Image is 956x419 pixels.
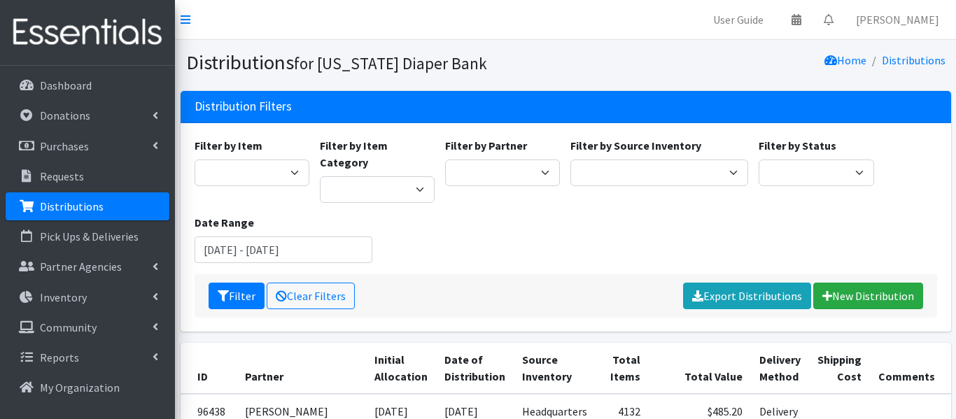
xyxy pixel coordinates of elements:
a: Requests [6,162,169,190]
label: Filter by Status [759,137,836,154]
a: Home [824,53,866,67]
a: Reports [6,343,169,371]
a: My Organization [6,374,169,402]
a: Dashboard [6,71,169,99]
a: Partner Agencies [6,253,169,280]
th: Initial Allocation [366,343,436,394]
th: Source Inventory [514,343,596,394]
a: Community [6,313,169,341]
p: Community [40,320,97,334]
a: Export Distributions [683,283,811,309]
p: Pick Ups & Deliveries [40,229,139,243]
small: for [US_STATE] Diaper Bank [294,53,487,73]
p: Partner Agencies [40,260,122,274]
img: HumanEssentials [6,9,169,56]
p: Purchases [40,139,89,153]
a: Distributions [882,53,946,67]
th: Delivery Method [751,343,809,394]
p: Dashboard [40,78,92,92]
label: Filter by Source Inventory [570,137,701,154]
th: Partner [237,343,366,394]
p: Requests [40,169,84,183]
p: My Organization [40,381,120,395]
p: Distributions [40,199,104,213]
a: Donations [6,101,169,129]
th: Total Items [596,343,649,394]
th: Date of Distribution [436,343,514,394]
h3: Distribution Filters [195,99,292,114]
p: Reports [40,350,79,364]
a: User Guide [702,6,775,34]
h1: Distributions [186,50,561,75]
input: January 1, 2011 - December 31, 2011 [195,236,372,263]
a: Inventory [6,283,169,311]
a: Clear Filters [267,283,355,309]
p: Donations [40,108,90,122]
label: Filter by Item Category [320,137,435,171]
label: Date Range [195,214,254,231]
a: [PERSON_NAME] [845,6,950,34]
th: Shipping Cost [809,343,870,394]
button: Filter [209,283,265,309]
p: Inventory [40,290,87,304]
a: New Distribution [813,283,923,309]
label: Filter by Item [195,137,262,154]
a: Purchases [6,132,169,160]
a: Distributions [6,192,169,220]
label: Filter by Partner [445,137,527,154]
th: ID [181,343,237,394]
th: Total Value [649,343,751,394]
a: Pick Ups & Deliveries [6,222,169,250]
